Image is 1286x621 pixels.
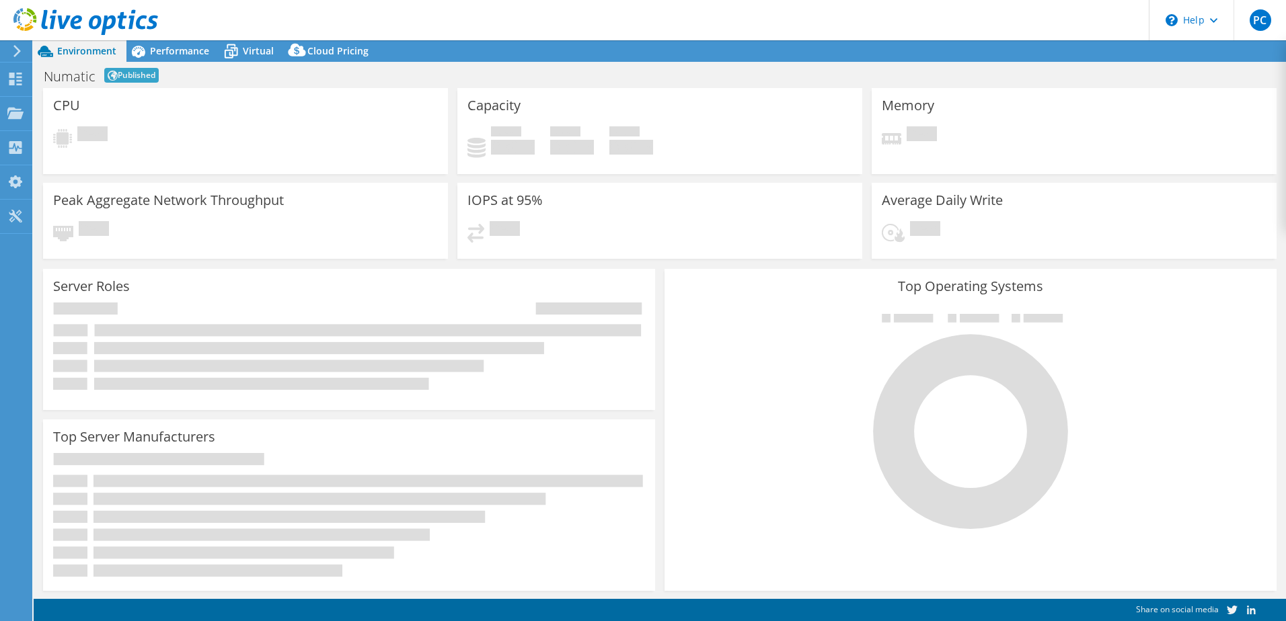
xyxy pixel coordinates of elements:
[79,221,109,239] span: Pending
[53,98,80,113] h3: CPU
[491,140,535,155] h4: 0 GiB
[907,126,937,144] span: Pending
[53,279,130,294] h3: Server Roles
[675,279,1266,294] h3: Top Operating Systems
[550,140,594,155] h4: 0 GiB
[467,98,521,113] h3: Capacity
[104,68,159,83] span: Published
[1250,9,1271,31] span: PC
[57,44,116,57] span: Environment
[53,429,215,444] h3: Top Server Manufacturers
[1166,14,1178,26] svg: \n
[550,126,580,140] span: Free
[490,221,520,239] span: Pending
[150,44,209,57] span: Performance
[243,44,274,57] span: Virtual
[1136,604,1219,615] span: Share on social media
[467,193,543,208] h3: IOPS at 95%
[307,44,369,57] span: Cloud Pricing
[910,221,940,239] span: Pending
[882,193,1003,208] h3: Average Daily Write
[609,126,640,140] span: Total
[882,98,934,113] h3: Memory
[44,70,96,83] h1: Numatic
[53,193,284,208] h3: Peak Aggregate Network Throughput
[609,140,653,155] h4: 0 GiB
[77,126,108,144] span: Pending
[491,126,521,140] span: Used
